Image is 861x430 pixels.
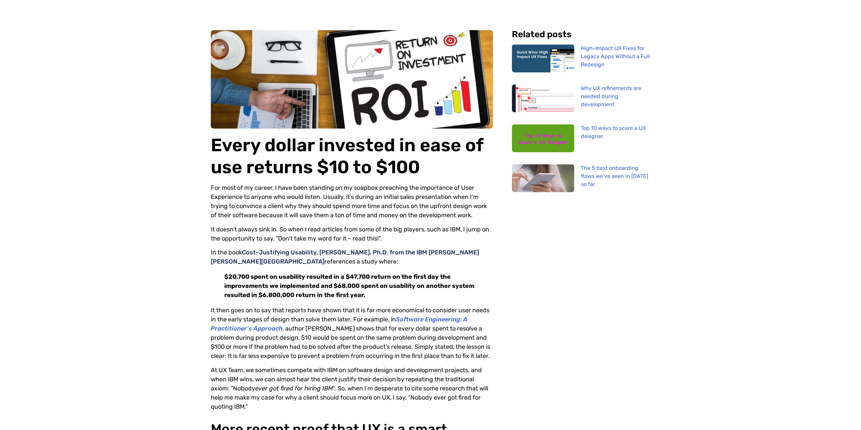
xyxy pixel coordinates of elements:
[581,45,650,68] a: High-Impact UX Fixes for Legacy Apps Without a Full Redesign
[255,385,293,392] i: ever got fired
[498,44,588,73] img: Quick wins
[512,30,651,39] p: Related posts
[211,134,493,178] h1: Every dollar invested in ease of use returns $10 to $100
[211,183,493,416] div: It doesn’t always sink in. So when I read articles from some of the big players, such as IBM, I j...
[211,248,493,266] p: In the book references a study where:
[224,273,474,299] strong: $20,700 spent on usability resulted in a $47,700 return on the first day the improvements we impl...
[211,30,493,129] img: Picture showing a tablet and a presentation with the title return on investment ROI
[581,125,646,139] a: Top 10 ways to scare a UX designer
[133,0,157,6] span: Last Name
[827,398,861,430] iframe: Chat Widget
[211,183,493,220] p: For most of my career, I have been standing on my soapbox preaching the importance of User Experi...
[581,85,641,108] a: Why UX refinements are needed during development
[8,94,263,100] span: Subscribe to UX Team newsletter.
[502,84,584,113] img: table showing the errors on design
[211,249,479,265] a: Cost-Justifying Usability, [PERSON_NAME], Ph.D. from the IBM [PERSON_NAME] [PERSON_NAME][GEOGRAPH...
[211,306,493,361] p: It then goes on to say that reports have shown that it is far more economical to consider user ne...
[2,95,6,99] input: Subscribe to UX Team newsletter.
[211,394,481,410] span: , “Nobody ever got fired for quoting IBM.”
[211,366,493,411] p: At UX Team, we sometimes compete with IBM on software design and development projects, and when I...
[581,165,648,187] a: The 5 best onboarding flows we’ve seen in [DATE] so far
[295,385,333,392] em: for hiring IBM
